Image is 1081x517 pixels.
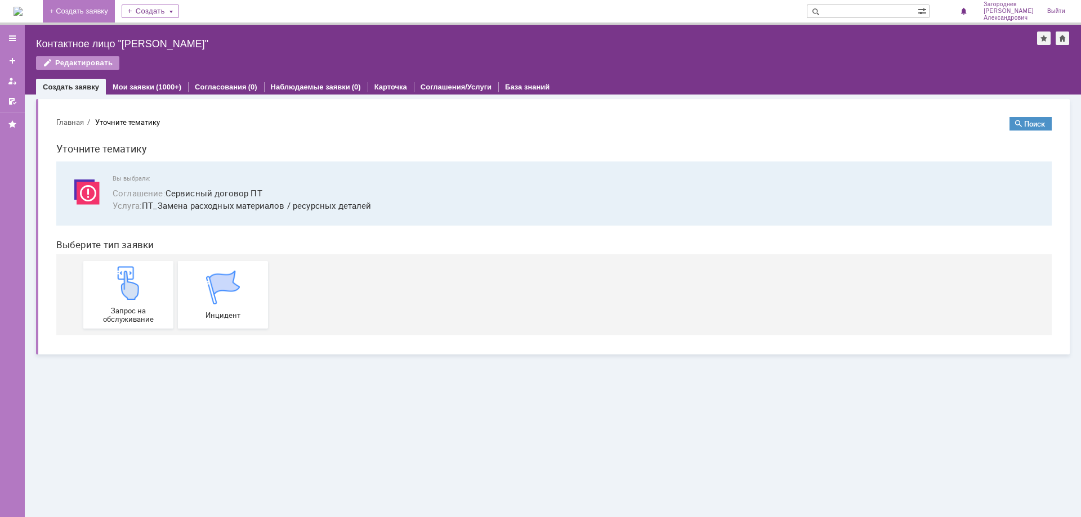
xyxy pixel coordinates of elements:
[271,83,350,91] a: Наблюдаемые заявки
[156,83,181,91] div: (1000+)
[65,79,215,92] button: Соглашение:Сервисный договор ПТ
[3,52,21,70] a: Создать заявку
[3,72,21,90] a: Мои заявки
[984,15,1034,21] span: Александрович
[131,153,221,221] a: Инцидент
[65,92,95,103] span: Услуга :
[374,83,407,91] a: Карточка
[9,33,1004,49] h1: Уточните тематику
[918,5,929,16] span: Расширенный поиск
[113,83,154,91] a: Мои заявки
[36,153,126,221] a: Запрос на обслуживание
[505,83,550,91] a: База знаний
[122,5,179,18] div: Создать
[65,79,118,91] span: Соглашение :
[36,38,1037,50] div: Контактное лицо "[PERSON_NAME]"
[159,163,193,196] img: get14222c8f49ca4a32b308768b33fb6794
[248,83,257,91] div: (0)
[421,83,492,91] a: Соглашения/Услуги
[9,131,1004,142] header: Выберите тип заявки
[65,91,991,104] span: ПТ_Замена расходных материалов / ресурсных деталей
[65,67,991,74] span: Вы выбрали:
[984,8,1034,15] span: [PERSON_NAME]
[984,1,1034,8] span: Загороднев
[64,158,98,192] img: get1a5076dc500e4355b1f65a444c68a1cb
[352,83,361,91] div: (0)
[134,203,217,212] span: Инцидент
[3,92,21,110] a: Мои согласования
[14,7,23,16] img: logo
[23,67,56,101] img: svg%3E
[1037,32,1051,45] div: Добавить в избранное
[962,9,1004,23] button: Поиск
[9,9,37,19] button: Главная
[48,10,113,19] div: Уточните тематику
[39,199,123,215] span: Запрос на обслуживание
[1056,32,1069,45] div: Сделать домашней страницей
[195,83,247,91] a: Согласования
[14,7,23,16] a: Перейти на домашнюю страницу
[43,83,99,91] a: Создать заявку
